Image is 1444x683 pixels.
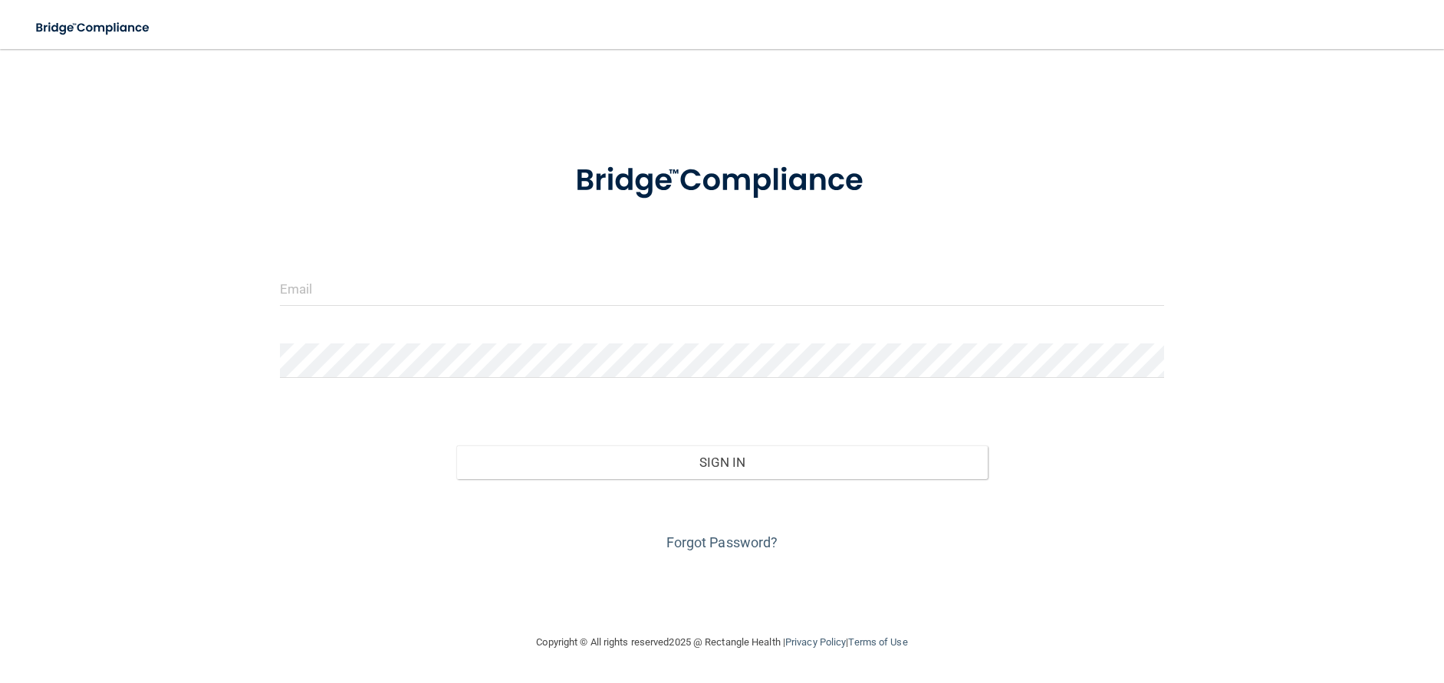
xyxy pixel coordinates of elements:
[280,271,1165,306] input: Email
[544,141,901,221] img: bridge_compliance_login_screen.278c3ca4.svg
[442,618,1002,667] div: Copyright © All rights reserved 2025 @ Rectangle Health | |
[666,534,778,550] a: Forgot Password?
[785,636,846,648] a: Privacy Policy
[848,636,907,648] a: Terms of Use
[23,12,164,44] img: bridge_compliance_login_screen.278c3ca4.svg
[456,445,987,479] button: Sign In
